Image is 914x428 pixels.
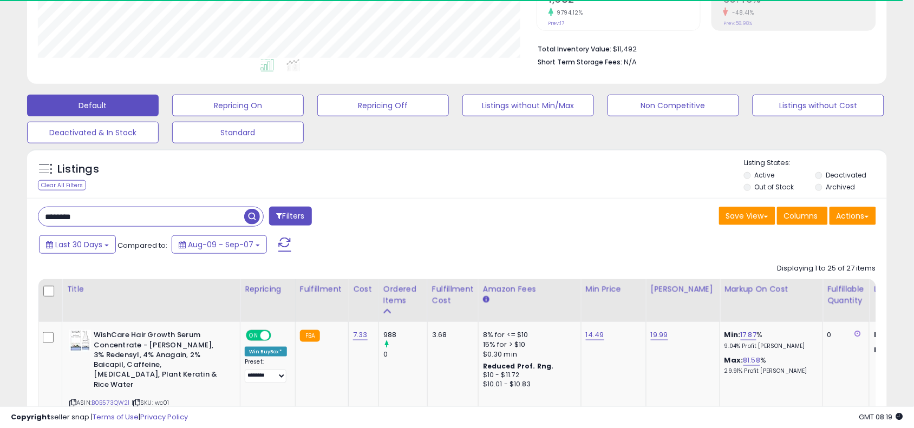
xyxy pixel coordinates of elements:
div: $10.01 - $10.83 [483,380,573,390]
img: 4150OTCzbML._SL40_.jpg [69,330,91,352]
button: Filters [269,207,311,226]
label: Deactivated [826,170,867,180]
span: Compared to: [117,240,167,251]
b: Max: [724,355,743,365]
h5: Listings [57,162,99,177]
span: 2025-10-8 08:19 GMT [859,412,903,422]
div: Title [67,284,236,295]
div: Preset: [245,359,287,383]
div: 8% for <= $10 [483,330,573,340]
span: Columns [784,210,818,221]
button: Save View [719,207,775,225]
p: 9.04% Profit [PERSON_NAME] [724,343,814,350]
div: $0.30 min [483,350,573,359]
div: Fulfillment [300,284,344,295]
div: Displaying 1 to 25 of 27 items [778,264,876,274]
div: Amazon Fees [483,284,577,295]
span: ON [247,331,260,340]
div: $10 - $11.72 [483,371,573,380]
button: Columns [777,207,828,225]
a: 14.49 [586,330,604,340]
small: FBA [300,330,320,342]
button: Repricing On [172,95,304,116]
div: Fulfillment Cost [432,284,474,306]
a: 7.33 [353,330,368,340]
div: [PERSON_NAME] [651,284,715,295]
div: 0 [383,350,427,359]
button: Last 30 Days [39,235,116,254]
button: Default [27,95,159,116]
small: Amazon Fees. [483,295,489,305]
div: 988 [383,330,427,340]
small: -48.41% [728,9,754,17]
div: Fulfillable Quantity [827,284,865,306]
small: Prev: 58.98% [723,20,752,27]
button: Aug-09 - Sep-07 [172,235,267,254]
span: OFF [270,331,287,340]
a: B0B573QW21 [92,399,130,408]
button: Repricing Off [317,95,449,116]
b: Min: [724,330,741,340]
b: WishCare Hair Growth Serum Concentrate - [PERSON_NAME], 3% Redensyl, 4% Anagain, 2% Baicapil, Caf... [94,330,225,393]
b: Short Term Storage Fees: [538,57,623,67]
b: Reduced Prof. Rng. [483,362,554,371]
li: $11,492 [538,42,869,55]
strong: Copyright [11,412,50,422]
div: 0 [827,330,861,340]
a: Privacy Policy [140,412,188,422]
b: Total Inventory Value: [538,44,612,54]
label: Archived [826,182,856,192]
button: Listings without Cost [753,95,884,116]
div: Win BuyBox * [245,347,287,357]
label: Out of Stock [755,182,794,192]
small: 9794.12% [553,9,583,17]
a: 81.58 [743,355,761,366]
small: Prev: 17 [549,20,565,27]
a: Terms of Use [93,412,139,422]
div: 15% for > $10 [483,340,573,350]
button: Standard [172,122,304,143]
div: % [724,330,814,350]
span: | SKU: wc01 [132,399,169,407]
label: Active [755,170,775,180]
button: Non Competitive [608,95,739,116]
span: N/A [624,57,637,67]
div: Min Price [586,284,642,295]
div: Markup on Cost [724,284,818,295]
div: seller snap | | [11,412,188,423]
p: Listing States: [744,158,887,168]
div: Repricing [245,284,291,295]
div: % [724,355,814,376]
div: Ordered Items [383,284,423,306]
button: Deactivated & In Stock [27,122,159,143]
div: 3.68 [432,330,470,340]
p: 29.91% Profit [PERSON_NAME] [724,368,814,376]
button: Listings without Min/Max [462,95,594,116]
th: The percentage added to the cost of goods (COGS) that forms the calculator for Min & Max prices. [720,279,823,322]
a: 19.99 [651,330,668,340]
span: Last 30 Days [55,239,102,250]
div: Cost [353,284,374,295]
div: Clear All Filters [38,180,86,190]
span: Aug-09 - Sep-07 [188,239,253,250]
button: Actions [830,207,876,225]
a: 17.87 [741,330,757,340]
